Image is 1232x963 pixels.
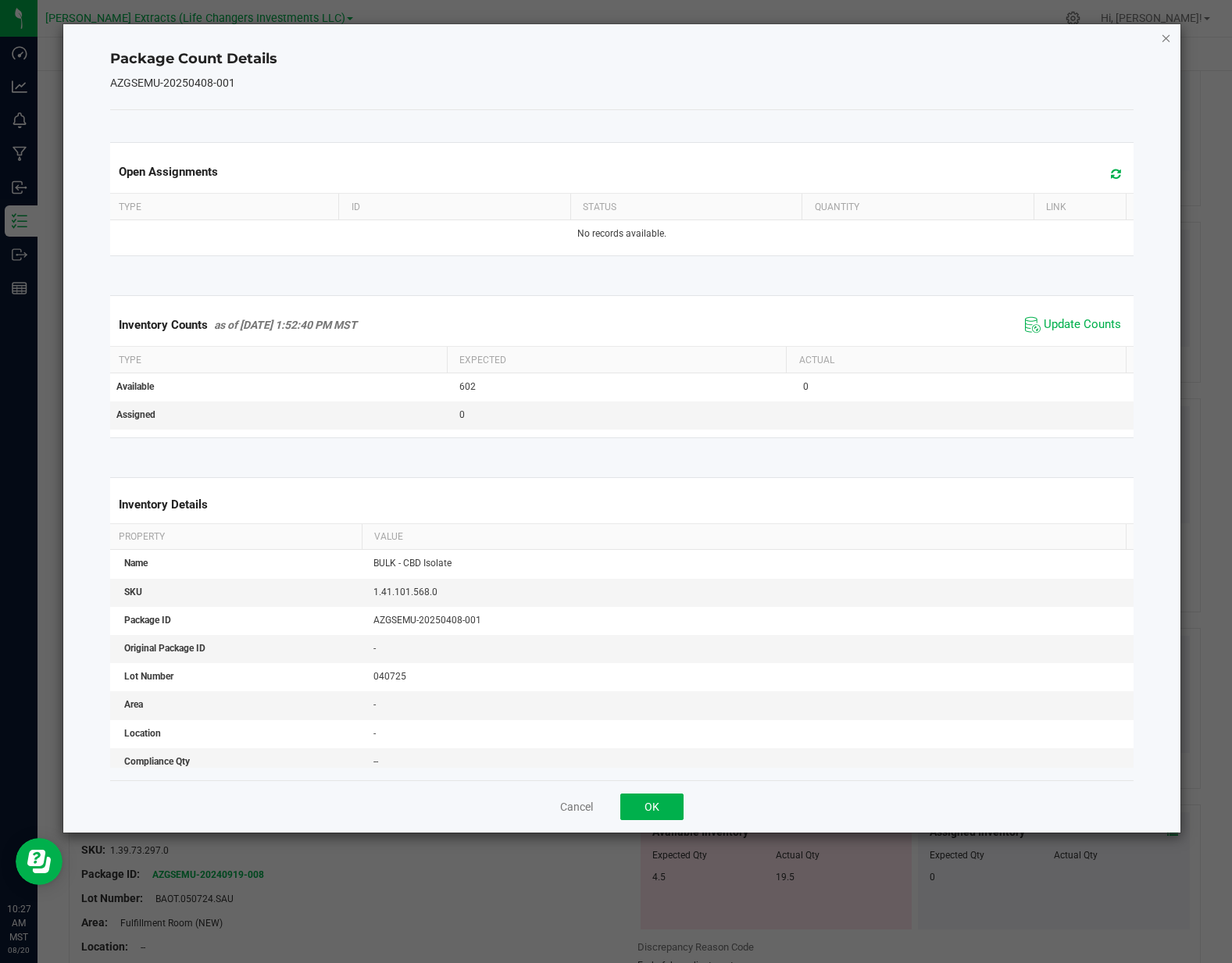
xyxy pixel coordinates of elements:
span: 0 [803,381,809,392]
span: Original Package ID [124,643,205,654]
button: Close [1161,28,1172,47]
span: Actual [799,355,834,366]
h5: AZGSEMU-20250408-001 [110,77,1134,89]
button: Cancel [560,799,593,815]
span: Lot Number [124,671,173,682]
span: Location [124,728,161,739]
span: Link [1046,202,1066,212]
span: 0 [459,409,465,420]
span: AZGSEMU-20250408-001 [373,615,481,626]
span: 602 [459,381,476,392]
td: No records available. [107,220,1137,248]
span: as of [DATE] 1:52:40 PM MST [214,319,357,331]
h4: Package Count Details [110,49,1134,70]
span: ID [352,202,360,212]
span: -- [373,756,378,767]
span: Property [119,531,165,542]
span: Package ID [124,615,171,626]
span: Name [124,558,148,569]
span: Inventory Details [119,498,208,512]
span: BULK - CBD Isolate [373,558,452,569]
span: Type [119,202,141,212]
span: Type [119,355,141,366]
span: Value [374,531,403,542]
span: - [373,699,376,710]
span: Quantity [815,202,859,212]
span: Inventory Counts [119,318,208,332]
span: SKU [124,587,142,597]
span: Status [583,202,616,212]
span: Update Counts [1044,317,1121,333]
span: Assigned [116,409,155,420]
span: - [373,643,376,654]
span: Open Assignments [119,165,218,179]
span: Available [116,381,154,392]
button: OK [620,794,684,820]
span: Compliance Qty [124,756,190,767]
span: Area [124,699,143,710]
iframe: Resource center [16,838,62,885]
span: 1.41.101.568.0 [373,587,437,597]
span: Expected [459,355,506,366]
span: - [373,728,376,739]
span: 040725 [373,671,406,682]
